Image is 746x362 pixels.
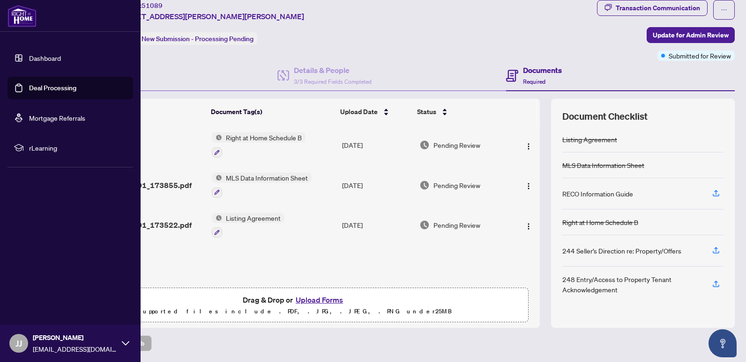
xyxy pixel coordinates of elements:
[523,65,562,76] h4: Documents
[29,84,76,92] a: Deal Processing
[647,27,735,43] button: Update for Admin Review
[338,165,416,205] td: [DATE]
[709,329,737,357] button: Open asap
[212,132,222,143] img: Status Icon
[29,114,85,122] a: Mortgage Referrals
[562,134,617,145] div: Listing Agreement
[562,246,681,256] div: 244 Seller’s Direction re: Property/Offers
[7,5,37,27] img: logo
[82,99,207,125] th: (3) File Name
[222,213,284,223] span: Listing Agreement
[340,107,378,117] span: Upload Date
[338,205,416,246] td: [DATE]
[212,173,312,198] button: Status IconMLS Data Information Sheet
[212,132,306,158] button: Status IconRight at Home Schedule B
[116,32,257,45] div: Status:
[338,125,416,165] td: [DATE]
[212,213,284,238] button: Status IconListing Agreement
[521,178,536,193] button: Logo
[653,28,729,43] span: Update for Admin Review
[525,182,532,190] img: Logo
[521,217,536,232] button: Logo
[562,160,644,170] div: MLS Data Information Sheet
[525,143,532,150] img: Logo
[419,220,430,230] img: Document Status
[562,217,638,227] div: Right at Home Schedule B
[562,188,633,199] div: RECO Information Guide
[433,180,480,190] span: Pending Review
[521,138,536,152] button: Logo
[417,107,436,117] span: Status
[562,110,648,123] span: Document Checklist
[419,180,430,190] img: Document Status
[207,99,336,125] th: Document Tag(s)
[212,213,222,223] img: Status Icon
[29,143,127,153] span: rLearning
[15,337,22,350] span: JJ
[433,220,480,230] span: Pending Review
[413,99,509,125] th: Status
[294,65,372,76] h4: Details & People
[60,288,528,323] span: Drag & Drop orUpload FormsSupported files include .PDF, .JPG, .JPEG, .PNG under25MB
[293,294,346,306] button: Upload Forms
[294,78,372,85] span: 3/3 Required Fields Completed
[433,140,480,150] span: Pending Review
[33,344,117,354] span: [EMAIL_ADDRESS][DOMAIN_NAME]
[33,333,117,343] span: [PERSON_NAME]
[669,51,731,61] span: Submitted for Review
[562,274,701,295] div: 248 Entry/Access to Property Tenant Acknowledgement
[616,0,700,15] div: Transaction Communication
[212,173,222,183] img: Status Icon
[116,11,304,22] span: [STREET_ADDRESS][PERSON_NAME][PERSON_NAME]
[721,7,727,13] span: ellipsis
[336,99,413,125] th: Upload Date
[523,78,545,85] span: Required
[29,54,61,62] a: Dashboard
[66,306,522,317] p: Supported files include .PDF, .JPG, .JPEG, .PNG under 25 MB
[525,223,532,230] img: Logo
[222,132,306,143] span: Right at Home Schedule B
[142,35,254,43] span: New Submission - Processing Pending
[243,294,346,306] span: Drag & Drop or
[142,1,163,10] span: 51089
[419,140,430,150] img: Document Status
[222,173,312,183] span: MLS Data Information Sheet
